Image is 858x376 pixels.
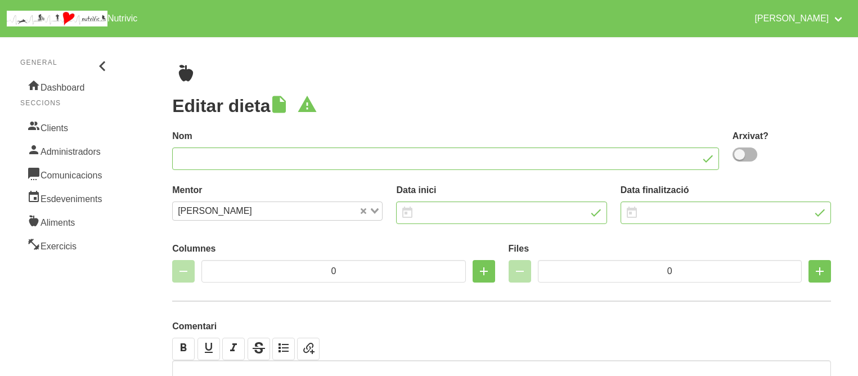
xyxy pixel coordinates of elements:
[172,320,831,333] label: Comentari
[20,74,111,98] a: Dashboard
[172,129,719,143] label: Nom
[396,183,607,197] label: Data inici
[20,209,111,233] a: Aliments
[175,204,255,218] span: [PERSON_NAME]
[621,183,831,197] label: Data finalització
[20,162,111,186] a: Comunicacions
[20,186,111,209] a: Esdeveniments
[509,242,831,256] label: Files
[20,115,111,138] a: Clients
[172,96,831,116] h1: Editar dieta
[20,98,111,108] p: Seccions
[733,129,831,143] label: Arxivat?
[20,233,111,257] a: Exercicis
[256,204,358,218] input: Search for option
[172,242,495,256] label: Columnes
[172,64,831,82] nav: breadcrumbs
[20,138,111,162] a: Administradors
[172,183,383,197] label: Mentor
[7,11,107,26] img: company_logo
[748,5,851,33] a: [PERSON_NAME]
[361,207,366,216] button: Clear Selected
[172,202,383,221] div: Search for option
[20,57,111,68] p: General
